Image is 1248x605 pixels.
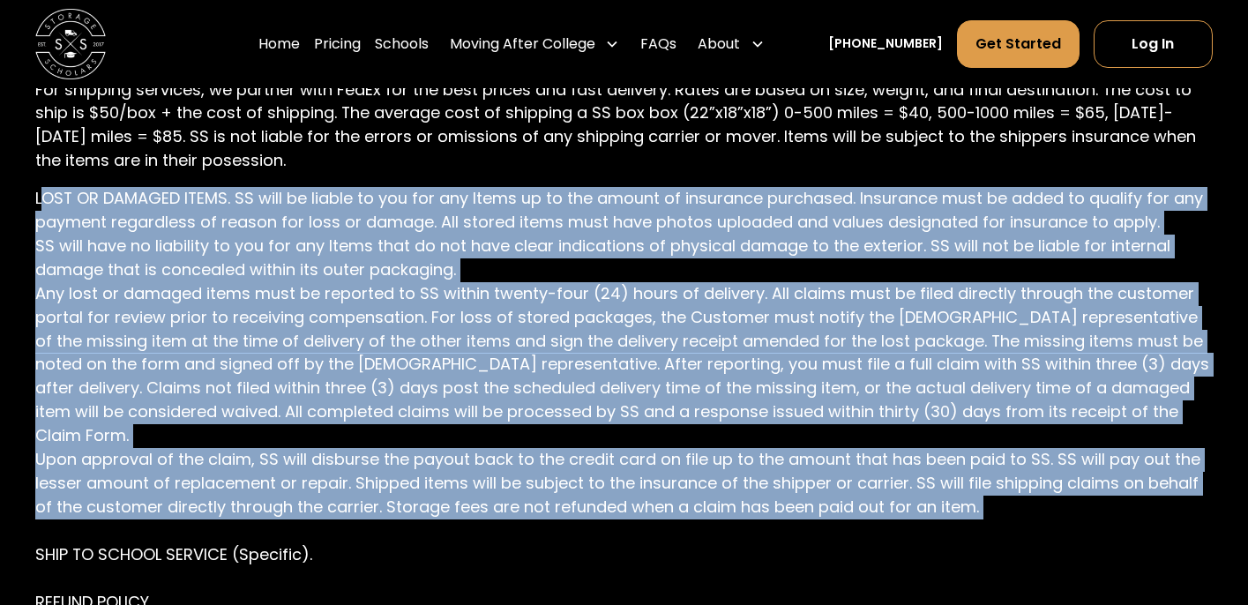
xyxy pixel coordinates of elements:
[1094,20,1214,68] a: Log In
[443,19,627,69] div: Moving After College
[35,31,1213,173] p: SHIPPING. In addition to storage services, SS coordinates shipping services. We can coordinate th...
[957,20,1080,68] a: Get Started
[640,19,676,69] a: FAQs
[35,9,106,79] img: Storage Scholars main logo
[258,19,300,69] a: Home
[698,34,740,55] div: About
[314,19,361,69] a: Pricing
[828,34,943,53] a: [PHONE_NUMBER]
[691,19,772,69] div: About
[375,19,429,69] a: Schools
[450,34,595,55] div: Moving After College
